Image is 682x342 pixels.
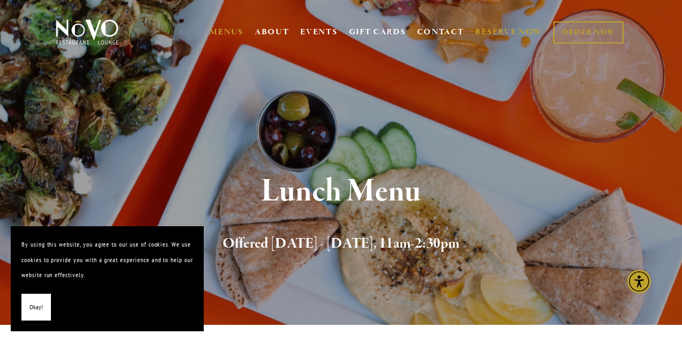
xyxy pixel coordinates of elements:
section: Cookie banner [11,226,204,331]
div: Accessibility Menu [627,270,651,293]
a: ABOUT [255,27,290,38]
button: Okay! [21,294,51,321]
p: By using this website, you agree to our use of cookies. We use cookies to provide you with a grea... [21,237,193,283]
a: RESERVE NOW [475,22,543,42]
img: Novo Restaurant &amp; Lounge [54,19,121,46]
h1: Lunch Menu [71,174,611,209]
a: GIFT CARDS [349,22,406,42]
a: ORDER NOW [553,21,624,43]
a: MENUS [210,27,243,38]
h2: Offered [DATE] - [DATE], 11am-2:30pm [71,233,611,255]
a: EVENTS [300,27,337,38]
span: Okay! [29,300,43,315]
a: CONTACT [417,22,464,42]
